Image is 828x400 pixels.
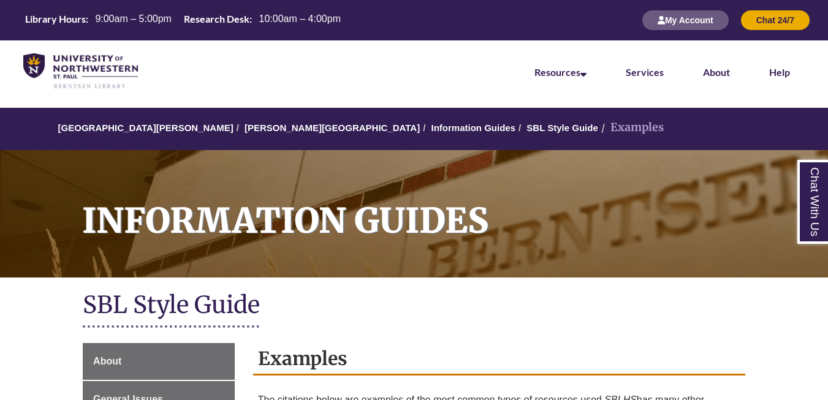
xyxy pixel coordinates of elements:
[642,10,729,30] button: My Account
[83,343,235,380] a: About
[20,12,346,29] a: Hours Today
[534,66,587,78] a: Resources
[259,13,341,24] span: 10:00am – 4:00pm
[69,150,828,262] h1: Information Guides
[741,10,810,30] button: Chat 24/7
[245,123,420,133] a: [PERSON_NAME][GEOGRAPHIC_DATA]
[526,123,598,133] a: SBL Style Guide
[769,66,790,78] a: Help
[703,66,730,78] a: About
[23,53,138,89] img: UNWSP Library Logo
[93,356,121,366] span: About
[83,290,745,322] h1: SBL Style Guide
[253,343,745,375] h2: Examples
[58,123,234,133] a: [GEOGRAPHIC_DATA][PERSON_NAME]
[20,12,346,28] table: Hours Today
[431,123,516,133] a: Information Guides
[179,12,254,26] th: Research Desk:
[626,66,664,78] a: Services
[741,15,810,25] a: Chat 24/7
[95,13,172,24] span: 9:00am – 5:00pm
[598,119,664,137] li: Examples
[642,15,729,25] a: My Account
[20,12,90,26] th: Library Hours:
